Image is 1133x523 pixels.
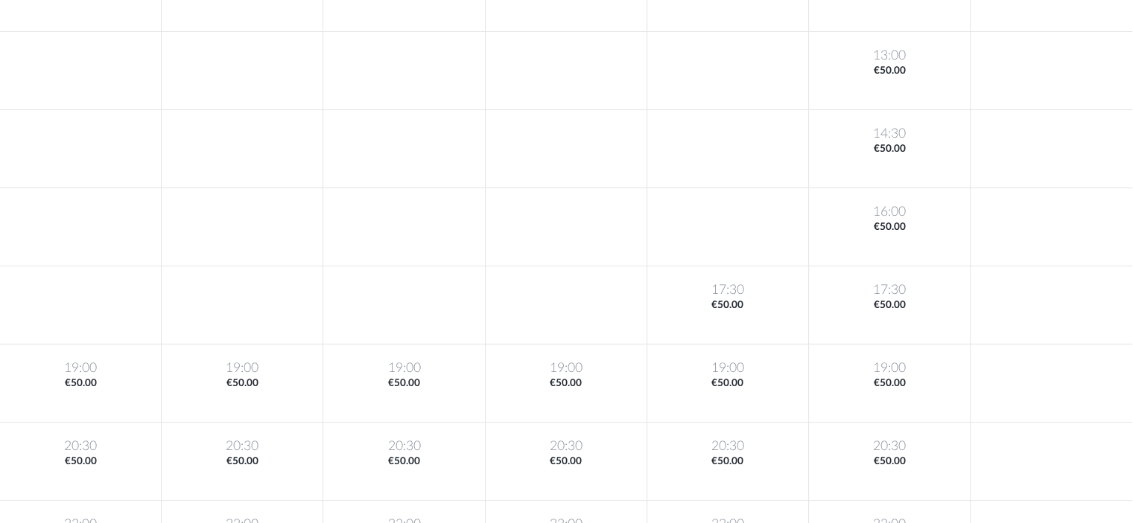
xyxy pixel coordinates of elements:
[326,376,481,391] span: €50.00
[489,437,644,455] span: 20:30
[812,455,967,469] span: €50.00
[165,359,320,376] span: 19:00
[812,376,967,391] span: €50.00
[650,359,805,376] span: 19:00
[812,220,967,234] span: €50.00
[3,376,158,391] span: €50.00
[650,376,805,391] span: €50.00
[650,298,805,312] span: €50.00
[650,437,805,455] span: 20:30
[165,455,320,469] span: €50.00
[489,359,644,376] span: 19:00
[812,203,967,220] span: 16:00
[489,376,644,391] span: €50.00
[812,437,967,455] span: 20:30
[812,47,967,64] span: 13:00
[3,437,158,455] span: 20:30
[650,281,805,298] span: 17:30
[812,125,967,142] span: 14:30
[326,359,481,376] span: 19:00
[165,437,320,455] span: 20:30
[812,298,967,312] span: €50.00
[812,281,967,298] span: 17:30
[3,359,158,376] span: 19:00
[3,455,158,469] span: €50.00
[326,437,481,455] span: 20:30
[812,64,967,78] span: €50.00
[326,455,481,469] span: €50.00
[165,376,320,391] span: €50.00
[650,455,805,469] span: €50.00
[489,455,644,469] span: €50.00
[812,359,967,376] span: 19:00
[812,142,967,156] span: €50.00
